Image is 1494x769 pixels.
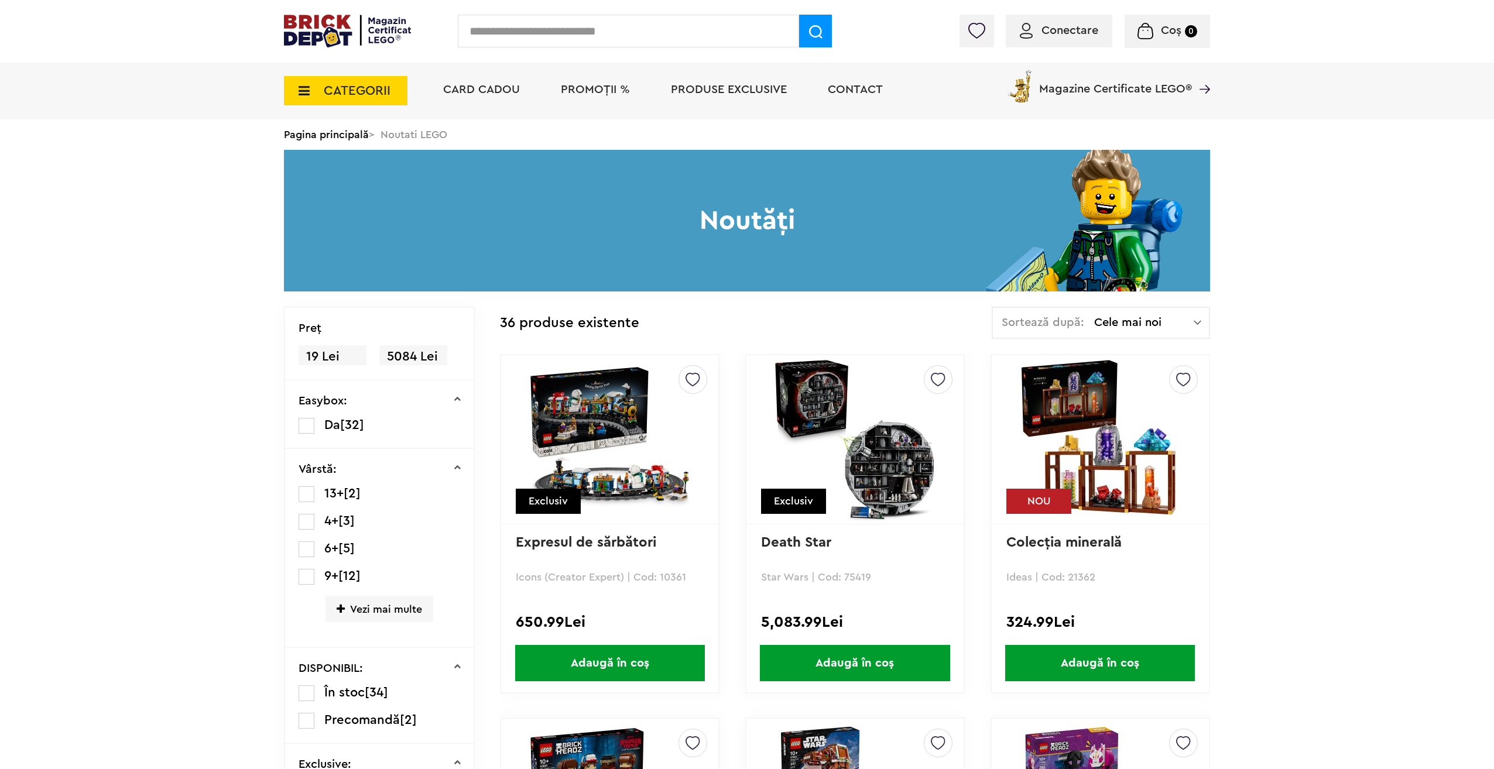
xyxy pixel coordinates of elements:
[340,418,364,431] span: [32]
[284,119,1210,150] div: > Noutati LEGO
[528,358,692,521] img: Expresul de sărbători
[324,686,365,699] span: În stoc
[299,322,321,334] p: Preţ
[1006,535,1122,550] a: Colecţia minerală
[561,84,630,95] a: PROMOȚII %
[516,614,704,630] div: 650.99Lei
[516,489,581,514] div: Exclusiv
[338,569,361,582] span: [12]
[299,464,337,475] p: Vârstă:
[400,713,417,726] span: [2]
[516,535,656,550] a: Expresul de sărbători
[773,358,937,521] img: Death Star
[1005,645,1195,681] span: Adaugă în coș
[992,645,1209,681] a: Adaugă în coș
[1018,358,1182,521] img: Colecţia minerală
[1039,68,1192,95] span: Magazine Certificate LEGO®
[828,84,883,95] a: Contact
[761,572,949,582] p: Star Wars | Cod: 75419
[324,542,338,555] span: 6+
[1185,25,1197,37] small: 0
[1006,614,1194,630] div: 324.99Lei
[325,596,433,622] span: Vezi mai multe
[365,686,388,699] span: [34]
[1006,572,1194,582] p: Ideas | Cod: 21362
[324,418,340,431] span: Da
[324,569,338,582] span: 9+
[671,84,787,95] a: Produse exclusive
[761,535,831,550] a: Death Star
[284,129,369,140] a: Pagina principală
[501,645,718,681] a: Adaugă în coș
[500,307,639,340] div: 36 produse existente
[324,84,390,97] span: CATEGORII
[324,713,400,726] span: Precomandă
[379,345,447,368] span: 5084 Lei
[1006,489,1071,514] div: NOU
[746,645,964,681] a: Adaugă în coș
[338,514,355,527] span: [3]
[516,572,704,582] p: Icons (Creator Expert) | Cod: 10361
[299,395,347,407] p: Easybox:
[1161,25,1181,36] span: Coș
[338,542,355,555] span: [5]
[1192,68,1210,80] a: Magazine Certificate LEGO®
[1020,25,1098,36] a: Conectare
[1041,25,1098,36] span: Conectare
[443,84,520,95] a: Card Cadou
[344,487,361,500] span: [2]
[760,645,950,681] span: Adaugă în coș
[761,614,949,630] div: 5,083.99Lei
[299,345,366,368] span: 19 Lei
[284,150,1210,291] h1: Noutăți
[324,514,338,527] span: 4+
[761,489,826,514] div: Exclusiv
[515,645,705,681] span: Adaugă în coș
[1094,317,1194,328] span: Cele mai noi
[324,487,344,500] span: 13+
[299,662,363,674] p: DISPONIBIL:
[1002,317,1084,328] span: Sortează după:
